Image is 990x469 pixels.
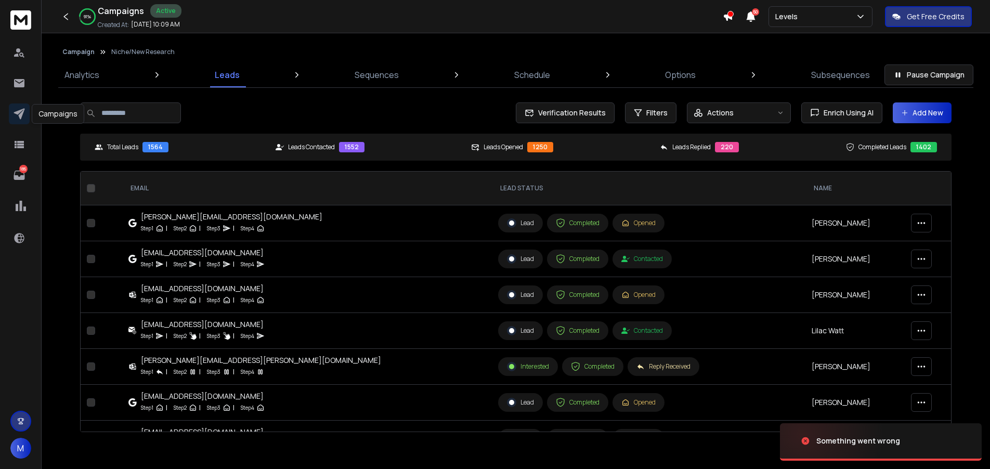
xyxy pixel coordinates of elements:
a: Schedule [508,62,556,87]
p: Step 1 [141,331,153,341]
div: Completed [556,254,600,264]
div: Completed [556,218,600,228]
div: Opened [621,291,656,299]
div: Opened [621,219,656,227]
div: Lead [507,398,534,407]
p: | [233,259,235,269]
div: Reply Received [636,362,691,371]
p: Step 3 [207,331,220,341]
th: NAME [805,172,905,205]
p: Options [665,69,696,81]
p: Sequences [355,69,399,81]
p: | [166,367,167,377]
p: Leads Opened [484,143,523,151]
p: Niche/New Research [111,48,175,56]
p: Step 1 [141,367,153,377]
div: 1402 [910,142,937,152]
p: Step 1 [141,223,153,233]
p: Step 2 [174,295,187,305]
p: | [199,367,201,377]
p: 91 % [84,14,91,20]
a: Subsequences [805,62,876,87]
a: Options [659,62,702,87]
p: 186 [19,165,28,173]
div: Lead [507,254,534,264]
button: Add New [893,102,952,123]
div: Something went wrong [816,436,900,446]
a: Sequences [348,62,405,87]
td: [PERSON_NAME] [805,349,905,385]
p: Step 3 [207,259,220,269]
p: Step 4 [241,259,254,269]
span: M [10,438,31,459]
p: [DATE] 10:09 AM [131,20,180,29]
p: | [233,402,235,413]
div: [PERSON_NAME][EMAIL_ADDRESS][PERSON_NAME][DOMAIN_NAME] [141,355,381,366]
p: | [166,331,167,341]
button: Filters [625,102,676,123]
p: Leads Contacted [288,143,335,151]
div: Lead [507,326,534,335]
a: Analytics [58,62,106,87]
td: Lilac Watt [805,313,905,349]
p: Subsequences [811,69,870,81]
div: [EMAIL_ADDRESS][DOMAIN_NAME] [141,247,265,258]
p: Leads Replied [672,143,711,151]
p: Step 1 [141,402,153,413]
a: 186 [9,165,30,186]
p: Analytics [64,69,99,81]
div: [PERSON_NAME][EMAIL_ADDRESS][DOMAIN_NAME] [141,212,322,222]
p: | [233,223,235,233]
p: Created At: [98,21,129,29]
td: [PERSON_NAME] [805,277,905,313]
p: | [199,331,201,341]
p: Step 2 [174,259,187,269]
p: Step 3 [207,402,220,413]
p: Get Free Credits [907,11,965,22]
div: Lead [507,290,534,299]
p: | [233,295,235,305]
div: [EMAIL_ADDRESS][DOMAIN_NAME] [141,319,265,330]
p: Step 3 [207,367,220,377]
p: Schedule [514,69,550,81]
p: Step 1 [141,295,153,305]
p: Step 3 [207,223,220,233]
th: EMAIL [122,172,491,205]
p: Step 4 [241,331,254,341]
p: Step 4 [241,223,254,233]
p: | [233,331,235,341]
div: Campaigns [32,104,84,124]
div: [EMAIL_ADDRESS][DOMAIN_NAME] [141,427,265,437]
button: Campaign [62,48,95,56]
button: Enrich Using AI [801,102,882,123]
button: Pause Campaign [884,64,973,85]
td: [PERSON_NAME] [805,241,905,277]
p: | [166,402,167,413]
p: | [233,367,235,377]
p: Step 2 [174,402,187,413]
p: Step 1 [141,259,153,269]
p: | [166,223,167,233]
p: | [166,259,167,269]
div: Interested [507,362,549,371]
p: | [166,295,167,305]
p: Actions [707,108,734,118]
div: 1552 [339,142,364,152]
div: Completed [556,326,600,335]
th: LEAD STATUS [492,172,805,205]
p: Step 2 [174,367,187,377]
p: Step 2 [174,331,187,341]
button: Verification Results [516,102,615,123]
div: 220 [715,142,739,152]
span: Filters [646,108,668,118]
p: Step 3 [207,295,220,305]
p: Total Leads [107,143,138,151]
p: Step 4 [241,367,254,377]
p: Step 4 [241,295,254,305]
td: [PERSON_NAME] [805,205,905,241]
div: 1250 [527,142,553,152]
div: Active [150,4,181,18]
div: [EMAIL_ADDRESS][DOMAIN_NAME] [141,391,265,401]
div: Contacted [621,327,663,335]
p: Step 4 [241,402,254,413]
